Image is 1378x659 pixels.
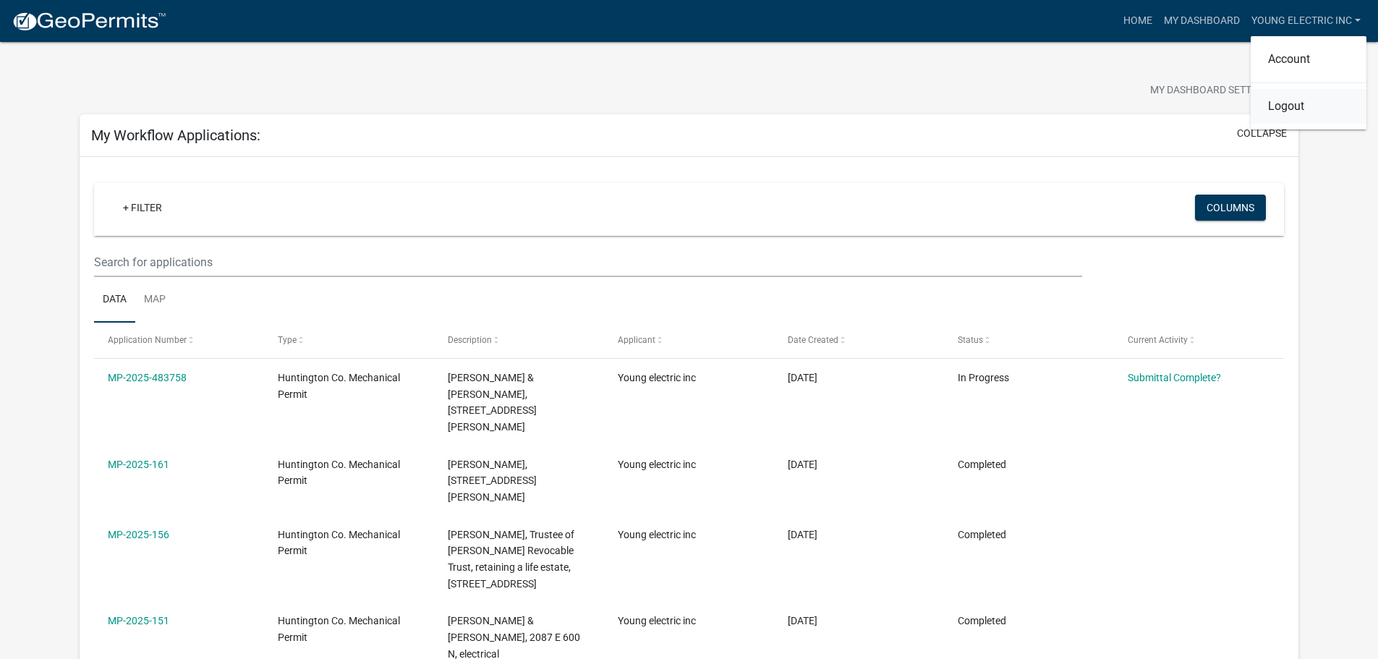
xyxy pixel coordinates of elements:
[1150,82,1275,100] span: My Dashboard Settings
[958,372,1009,383] span: In Progress
[135,277,174,323] a: Map
[111,195,174,221] a: + Filter
[788,459,817,470] span: 09/18/2025
[618,459,696,470] span: Young electric inc
[108,335,187,345] span: Application Number
[1118,7,1158,35] a: Home
[1158,7,1246,35] a: My Dashboard
[958,615,1006,626] span: Completed
[958,529,1006,540] span: Completed
[1128,372,1221,383] a: Submittal Complete?
[434,323,604,357] datatable-header-cell: Description
[108,459,169,470] a: MP-2025-161
[604,323,774,357] datatable-header-cell: Applicant
[618,615,696,626] span: Young electric inc
[788,335,838,345] span: Date Created
[278,529,400,557] span: Huntington Co. Mechanical Permit
[958,459,1006,470] span: Completed
[278,615,400,643] span: Huntington Co. Mechanical Permit
[94,323,264,357] datatable-header-cell: Application Number
[943,323,1113,357] datatable-header-cell: Status
[448,529,574,590] span: Rullo, John S, Trustee of John S Rullo Revocable Trust, retaining a life estate, 2322 N 700 W, el...
[108,372,187,383] a: MP-2025-483758
[448,459,537,503] span: Ryan Johnson, 7604 N Old Fort Wayne Rd., electrical
[1139,77,1306,105] button: My Dashboard Settingssettings
[958,335,983,345] span: Status
[1237,126,1287,141] button: collapse
[448,372,537,433] span: Parrett, Corinne R & Marc O, 633 Wesley St, electrical
[108,529,169,540] a: MP-2025-156
[788,372,817,383] span: 09/25/2025
[774,323,944,357] datatable-header-cell: Date Created
[278,372,400,400] span: Huntington Co. Mechanical Permit
[1251,36,1366,129] div: Young electric inc
[618,335,655,345] span: Applicant
[94,247,1081,277] input: Search for applications
[448,335,492,345] span: Description
[1195,195,1266,221] button: Columns
[1251,42,1366,77] a: Account
[1251,89,1366,124] a: Logout
[788,615,817,626] span: 09/06/2025
[1113,323,1283,357] datatable-header-cell: Current Activity
[618,529,696,540] span: Young electric inc
[278,335,297,345] span: Type
[108,615,169,626] a: MP-2025-151
[1246,7,1366,35] a: Young electric inc
[618,372,696,383] span: Young electric inc
[788,529,817,540] span: 09/10/2025
[278,459,400,487] span: Huntington Co. Mechanical Permit
[91,127,260,144] h5: My Workflow Applications:
[264,323,434,357] datatable-header-cell: Type
[94,277,135,323] a: Data
[1128,335,1188,345] span: Current Activity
